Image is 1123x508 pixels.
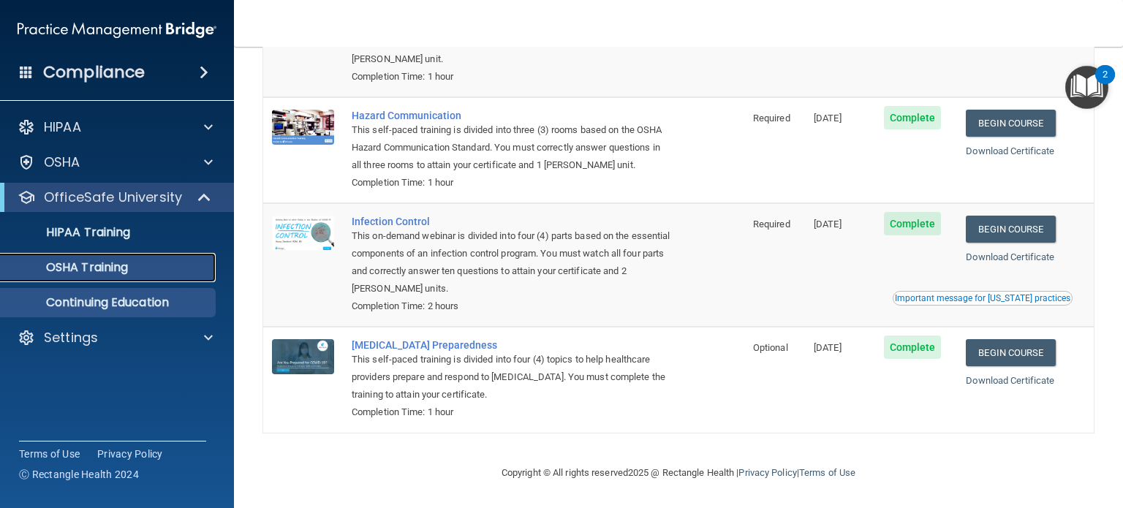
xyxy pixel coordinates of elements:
[966,216,1055,243] a: Begin Course
[18,153,213,171] a: OSHA
[893,291,1073,306] button: Read this if you are a dental practitioner in the state of CA
[1103,75,1108,94] div: 2
[814,342,842,353] span: [DATE]
[884,212,942,235] span: Complete
[19,467,139,482] span: Ⓒ Rectangle Health 2024
[966,145,1054,156] a: Download Certificate
[352,110,671,121] a: Hazard Communication
[352,403,671,421] div: Completion Time: 1 hour
[352,351,671,403] div: This self-paced training is divided into four (4) topics to help healthcare providers prepare and...
[1065,66,1108,109] button: Open Resource Center, 2 new notifications
[966,339,1055,366] a: Begin Course
[966,110,1055,137] a: Begin Course
[18,118,213,136] a: HIPAA
[814,113,842,124] span: [DATE]
[738,467,796,478] a: Privacy Policy
[753,219,790,230] span: Required
[44,189,182,206] p: OfficeSafe University
[352,68,671,86] div: Completion Time: 1 hour
[44,329,98,346] p: Settings
[352,216,671,227] a: Infection Control
[10,260,128,275] p: OSHA Training
[966,375,1054,386] a: Download Certificate
[412,450,945,496] div: Copyright © All rights reserved 2025 @ Rectangle Health | |
[352,339,671,351] a: [MEDICAL_DATA] Preparedness
[18,189,212,206] a: OfficeSafe University
[10,225,130,240] p: HIPAA Training
[884,335,942,359] span: Complete
[19,447,80,461] a: Terms of Use
[43,62,145,83] h4: Compliance
[97,447,163,461] a: Privacy Policy
[10,295,209,310] p: Continuing Education
[966,251,1054,262] a: Download Certificate
[18,329,213,346] a: Settings
[352,227,671,297] div: This on-demand webinar is divided into four (4) parts based on the essential components of an inf...
[352,174,671,192] div: Completion Time: 1 hour
[18,15,216,45] img: PMB logo
[44,118,81,136] p: HIPAA
[895,294,1070,303] div: Important message for [US_STATE] practices
[352,121,671,174] div: This self-paced training is divided into three (3) rooms based on the OSHA Hazard Communication S...
[44,153,80,171] p: OSHA
[352,297,671,315] div: Completion Time: 2 hours
[753,342,788,353] span: Optional
[884,106,942,129] span: Complete
[753,113,790,124] span: Required
[814,219,842,230] span: [DATE]
[799,467,855,478] a: Terms of Use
